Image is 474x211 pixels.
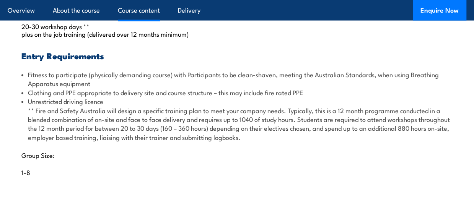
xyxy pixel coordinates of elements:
[21,88,453,97] li: Clothing and PPE appropriate to delivery site and course structure – this may include fire rated PPE
[21,51,453,60] h3: Entry Requirements
[21,151,453,159] p: Group Size:
[21,22,453,37] p: 20-30 workshop days ** plus on the job training (delivered over 12 months minimum)
[21,168,453,176] p: 1-8
[21,70,453,88] li: Fitness to participate (physically demanding course) with Participants to be clean-shaven, meetin...
[21,97,453,141] li: Unrestricted driving licence ** Fire and Safety Australia will design a specific training plan to...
